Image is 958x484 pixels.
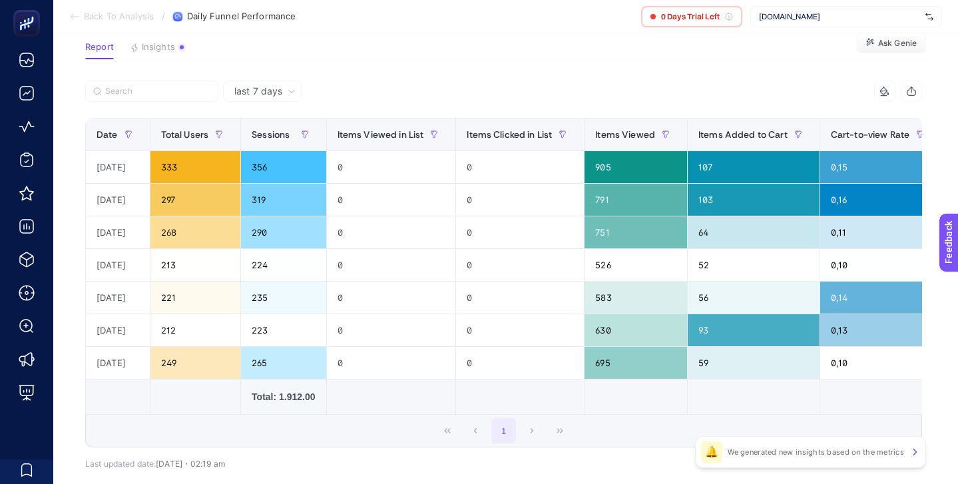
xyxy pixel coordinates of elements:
div: 🔔 [701,441,722,463]
div: 297 [150,184,241,216]
div: 103 [688,184,820,216]
div: [DATE] [86,282,150,314]
div: 630 [585,314,687,346]
span: / [162,11,165,21]
div: [DATE] [86,151,150,183]
div: [DATE] [86,314,150,346]
input: Search [105,87,210,97]
div: [DATE] [86,216,150,248]
div: 290 [241,216,326,248]
div: 0,14 [820,282,941,314]
p: We generated new insights based on the metrics [728,447,904,457]
span: Report [85,42,114,53]
span: Insights [142,42,175,53]
span: Items Viewed in List [338,129,424,140]
div: 0 [327,347,456,379]
div: [DATE] [86,347,150,379]
div: [DATE] [86,249,150,281]
div: Total: 1.912.00 [252,390,315,403]
span: Items Viewed [595,129,655,140]
div: 93 [688,314,820,346]
div: 319 [241,184,326,216]
div: 0,13 [820,314,941,346]
div: 526 [585,249,687,281]
span: last 7 days [234,85,282,98]
div: [DATE] [86,184,150,216]
div: 905 [585,151,687,183]
div: 0 [456,282,584,314]
span: [DATE]・02:19 am [156,459,225,469]
div: 107 [688,151,820,183]
div: 221 [150,282,241,314]
div: 56 [688,282,820,314]
img: svg%3e [925,10,933,23]
div: 0 [327,314,456,346]
div: 0,16 [820,184,941,216]
span: Daily Funnel Performance [187,11,296,22]
div: 356 [241,151,326,183]
div: 59 [688,347,820,379]
div: 52 [688,249,820,281]
div: 0 [456,314,584,346]
span: Total Users [161,129,209,140]
div: 0 [327,282,456,314]
span: Sessions [252,129,290,140]
div: 751 [585,216,687,248]
div: 333 [150,151,241,183]
span: Feedback [8,4,51,15]
div: 0 [456,184,584,216]
div: 0,11 [820,216,941,248]
button: Ask Genie [856,33,926,54]
span: Items Added to Cart [698,129,788,140]
div: 0 [456,347,584,379]
div: 224 [241,249,326,281]
div: 0 [327,249,456,281]
div: 235 [241,282,326,314]
span: Cart-to-view Rate [831,129,909,140]
div: 0 [456,151,584,183]
div: 0 [327,151,456,183]
div: 695 [585,347,687,379]
div: 0,10 [820,347,941,379]
span: Last updated date: [85,459,156,469]
span: Date [97,129,118,140]
div: 583 [585,282,687,314]
span: 0 Days Trial Left [661,11,720,22]
div: 0,15 [820,151,941,183]
div: 0 [327,216,456,248]
div: 0 [327,184,456,216]
span: Back To Analysis [84,11,154,22]
div: 64 [688,216,820,248]
div: 212 [150,314,241,346]
span: Ask Genie [878,38,917,49]
div: 249 [150,347,241,379]
span: Items Clicked in List [467,129,552,140]
button: 1 [491,418,517,443]
div: 791 [585,184,687,216]
div: 0,10 [820,249,941,281]
div: 213 [150,249,241,281]
div: last 7 days [85,102,922,469]
div: 268 [150,216,241,248]
span: [DOMAIN_NAME] [759,11,920,22]
div: 0 [456,249,584,281]
div: 223 [241,314,326,346]
div: 265 [241,347,326,379]
div: 0 [456,216,584,248]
